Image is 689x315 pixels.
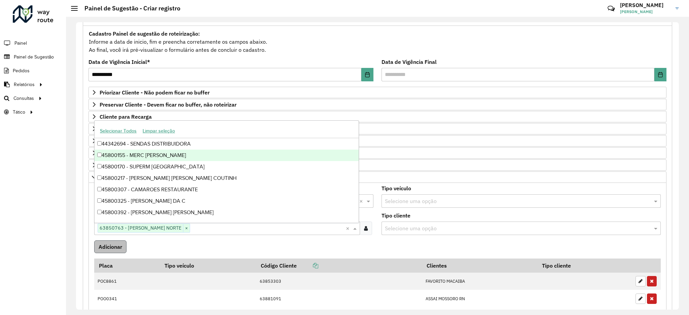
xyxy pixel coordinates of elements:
span: Clear all [346,224,352,232]
a: Rota Noturna/Vespertina [88,147,666,159]
span: Consultas [13,95,34,102]
button: Choose Date [361,68,373,81]
button: Selecionar Todos [97,126,140,136]
a: Preservar Cliente - Devem ficar no buffer, não roteirizar [88,99,666,110]
div: 45800325 - [PERSON_NAME] DA C [95,195,359,207]
td: FAVORITO MACAIBA [422,273,537,290]
th: Código Cliente [256,259,422,273]
th: Tipo cliente [537,259,632,273]
span: Clear all [359,197,365,205]
span: Pedidos [13,67,30,74]
a: Mapas Sugeridos: Placa-Cliente [88,135,666,147]
div: 45800170 - SUPERM [GEOGRAPHIC_DATA] [95,161,359,172]
div: Informe a data de inicio, fim e preencha corretamente os campos abaixo. Ao final, você irá pré-vi... [88,29,666,54]
h2: Painel de Sugestão - Criar registro [78,5,180,12]
div: 44342694 - SENDAS DISTRIBUIDORA [95,138,359,150]
div: 45800307 - CAMAROES RESTAURANTE [95,184,359,195]
span: Priorizar Cliente - Não podem ficar no buffer [100,90,210,95]
span: × [183,224,190,232]
span: 63850763 - [PERSON_NAME] NORTE [98,224,183,232]
div: 45800155 - MERC [PERSON_NAME] [95,150,359,161]
strong: Cadastro Painel de sugestão de roteirização: [89,30,200,37]
td: ASSAI MOSSORO RN [422,290,537,307]
a: Priorizar Cliente - Não podem ficar no buffer [88,87,666,98]
div: 45800392 - [PERSON_NAME] [PERSON_NAME] [95,207,359,218]
div: 45800473 - [PERSON_NAME] [95,218,359,230]
button: Choose Date [654,68,666,81]
span: Cliente para Recarga [100,114,152,119]
a: Orientações Rota Vespertina Janela de horário extraordinária [88,159,666,171]
button: Adicionar [94,240,126,253]
label: Tipo veículo [382,184,411,192]
a: Pre-Roteirização AS / Orientações [88,171,666,183]
a: Contato Rápido [604,1,618,16]
span: Relatórios [14,81,35,88]
a: Cliente para Recarga [88,111,666,122]
th: Tipo veículo [160,259,256,273]
span: Painel de Sugestão [14,53,54,61]
button: Limpar seleção [140,126,178,136]
div: 45800217 - [PERSON_NAME] [PERSON_NAME] COUTINH [95,172,359,184]
th: Placa [94,259,160,273]
td: POO0341 [94,290,160,307]
span: Painel [14,40,27,47]
ng-dropdown-panel: Options list [94,120,359,223]
label: Tipo cliente [382,211,410,220]
span: Preservar Cliente - Devem ficar no buffer, não roteirizar [100,102,237,107]
td: POC8861 [94,273,160,290]
th: Clientes [422,259,537,273]
label: Data de Vigência Final [382,58,437,66]
span: Tático [13,109,25,116]
a: Copiar [297,262,318,269]
h3: [PERSON_NAME] [620,2,670,8]
td: 63853303 [256,273,422,290]
label: Data de Vigência Inicial [88,58,150,66]
span: [PERSON_NAME] [620,9,670,15]
a: Cliente Retira [88,123,666,134]
td: 63881091 [256,290,422,307]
